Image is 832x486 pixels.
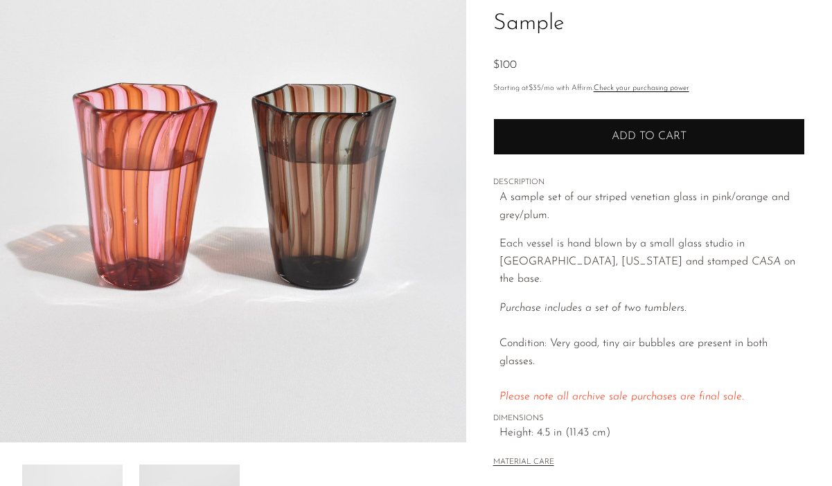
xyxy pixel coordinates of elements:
[612,131,687,142] span: Add to cart
[594,84,689,92] a: Check your purchasing power - Learn more about Affirm Financing (opens in modal)
[493,60,517,71] span: $100
[493,413,805,425] span: DIMENSIONS
[493,177,805,189] span: DESCRIPTION
[499,391,744,402] span: Please note all archive sale purchases are final sale.
[499,424,805,442] span: Height: 4.5 in (11.43 cm)
[499,300,805,406] p: Condition: Very good, tiny air bubbles are present in both glasses.
[499,189,805,224] p: A sample set of our striped venetian glass in pink/orange and grey/plum.
[499,235,805,289] p: Each vessel is hand blown by a small glass studio in [GEOGRAPHIC_DATA], [US_STATE] and stamped on...
[529,84,541,92] span: $35
[493,458,554,468] button: MATERIAL CARE
[493,82,805,95] p: Starting at /mo with Affirm.
[499,303,687,314] em: Purchase includes a set of two tumblers.
[748,256,781,267] em: CASA
[493,118,805,154] button: Add to cart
